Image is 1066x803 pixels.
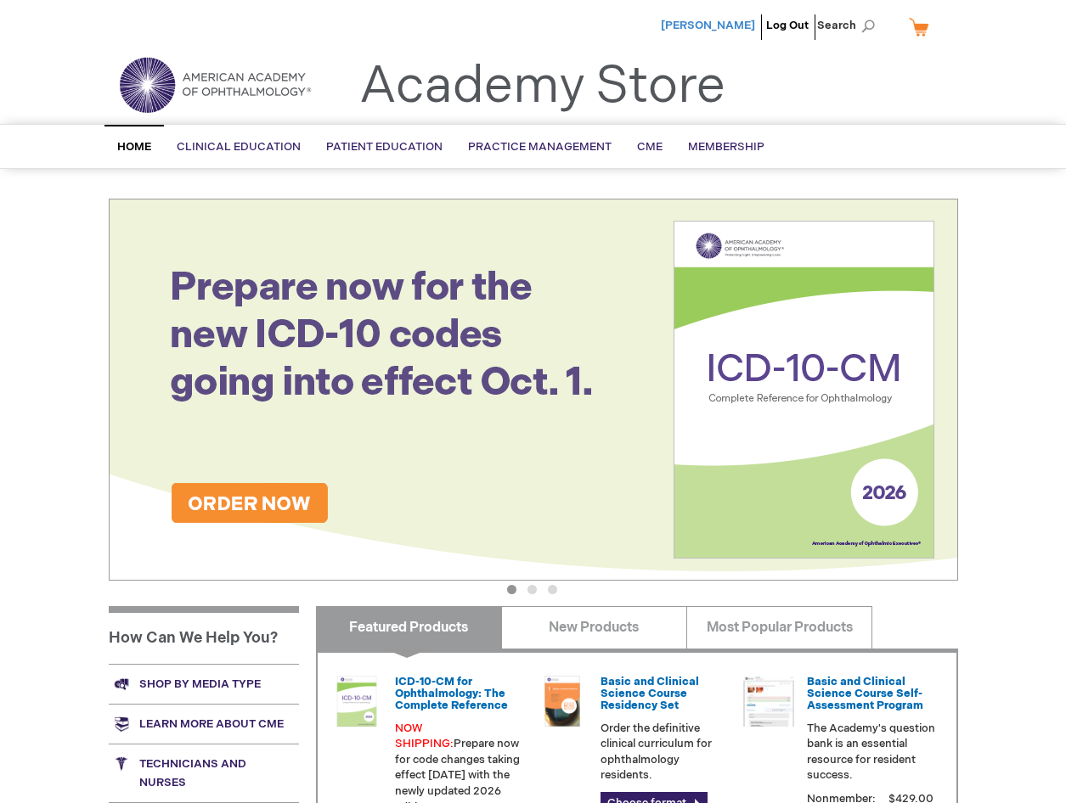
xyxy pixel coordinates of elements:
[117,140,151,154] span: Home
[395,675,508,713] a: ICD-10-CM for Ophthalmology: The Complete Reference
[177,140,301,154] span: Clinical Education
[537,676,588,727] img: 02850963u_47.png
[395,722,454,751] font: NOW SHIPPING:
[688,140,764,154] span: Membership
[359,56,725,117] a: Academy Store
[109,606,299,664] h1: How Can We Help You?
[109,664,299,704] a: Shop by media type
[331,676,382,727] img: 0120008u_42.png
[601,721,730,783] p: Order the definitive clinical curriculum for ophthalmology residents.
[637,140,663,154] span: CME
[501,606,687,649] a: New Products
[807,721,936,783] p: The Academy's question bank is an essential resource for resident success.
[507,585,516,594] button: 1 of 3
[548,585,557,594] button: 3 of 3
[807,675,923,713] a: Basic and Clinical Science Course Self-Assessment Program
[527,585,537,594] button: 2 of 3
[601,675,699,713] a: Basic and Clinical Science Course Residency Set
[686,606,872,649] a: Most Popular Products
[766,19,809,32] a: Log Out
[326,140,443,154] span: Patient Education
[661,19,755,32] a: [PERSON_NAME]
[109,744,299,802] a: Technicians and nurses
[316,606,502,649] a: Featured Products
[817,8,882,42] span: Search
[468,140,612,154] span: Practice Management
[109,704,299,744] a: Learn more about CME
[743,676,794,727] img: bcscself_20.jpg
